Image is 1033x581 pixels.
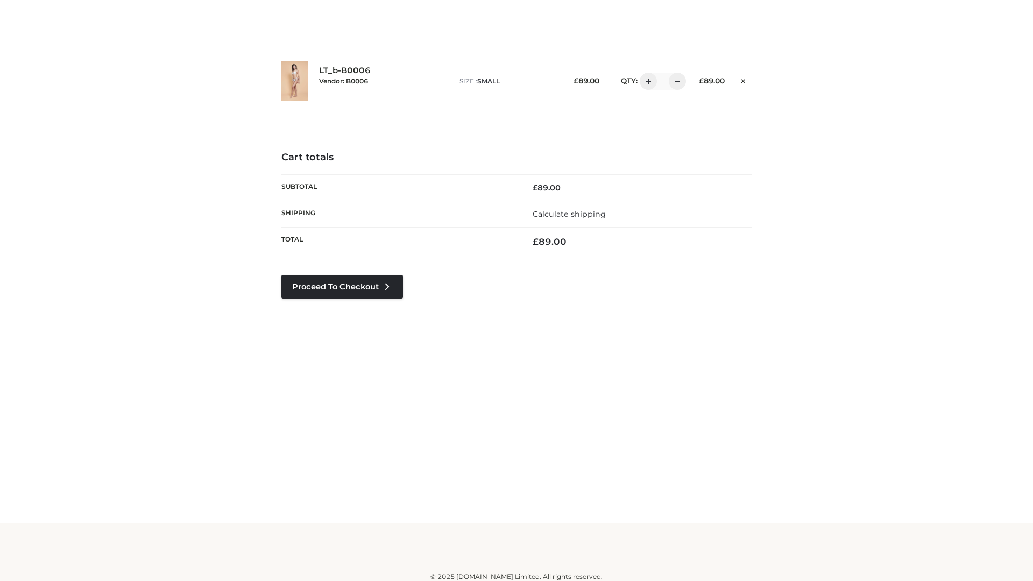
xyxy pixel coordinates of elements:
th: Shipping [281,201,516,227]
div: QTY: [610,73,682,90]
span: £ [699,76,704,85]
small: Vendor: B0006 [319,77,368,85]
bdi: 89.00 [574,76,599,85]
th: Total [281,228,516,256]
span: £ [533,236,539,247]
a: Proceed to Checkout [281,275,403,299]
bdi: 89.00 [533,183,561,193]
p: size : [459,76,557,86]
span: £ [574,76,578,85]
span: £ [533,183,537,193]
bdi: 89.00 [533,236,567,247]
h4: Cart totals [281,152,752,164]
bdi: 89.00 [699,76,725,85]
a: Calculate shipping [533,209,606,219]
a: Remove this item [735,73,752,87]
div: LT_b-B0006 [319,66,449,96]
th: Subtotal [281,174,516,201]
span: SMALL [477,77,500,85]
